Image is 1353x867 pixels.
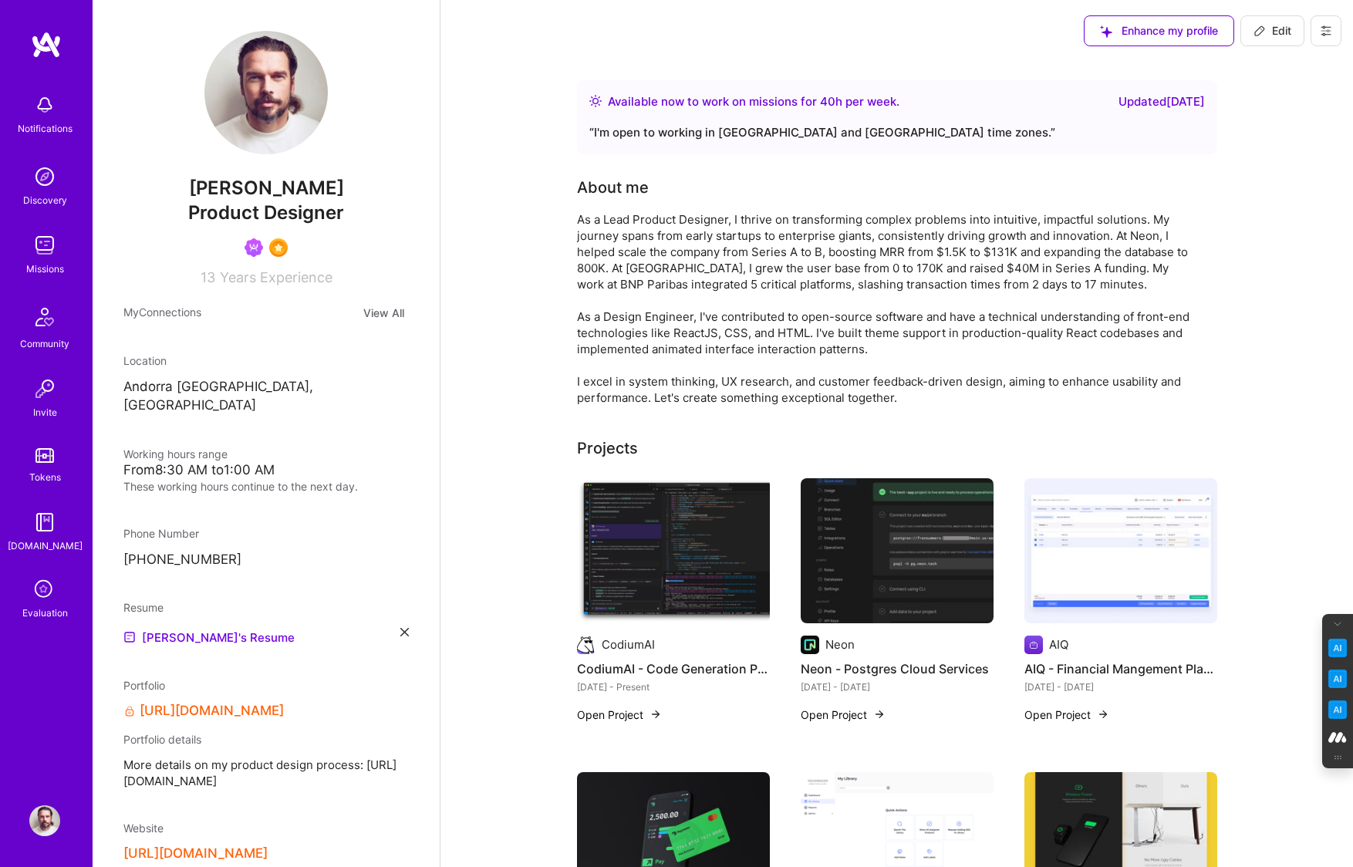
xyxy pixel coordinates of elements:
div: [DATE] - Present [577,679,770,695]
span: [PERSON_NAME] [123,177,409,200]
div: Available now to work on missions for h per week . [608,93,899,111]
button: Open Project [577,707,662,723]
i: icon SelectionTeam [30,575,59,605]
div: Missions [26,261,64,277]
img: Email Tone Analyzer icon [1328,670,1347,688]
i: icon Close [400,628,409,636]
div: Discovery [23,192,67,208]
img: Resume [123,631,136,643]
img: Been on Mission [245,238,263,257]
div: CodiumAI [602,636,655,653]
div: Invite [33,404,57,420]
a: [URL][DOMAIN_NAME] [140,703,284,719]
span: Edit [1253,23,1291,39]
div: Neon [825,636,855,653]
span: Phone Number [123,527,199,540]
button: Open Project [1024,707,1109,723]
img: Neon - Postgres Cloud Services [801,478,994,623]
div: Location [123,353,409,369]
span: My Connections [123,304,201,322]
div: Portfolio details [123,731,409,747]
span: More details on my product design process: [URL][DOMAIN_NAME] [123,757,409,789]
img: CodiumAI - Code Generation Platform [577,478,770,623]
span: Working hours range [123,447,228,460]
h4: Neon - Postgres Cloud Services [801,659,994,679]
img: SelectionTeam [269,238,288,257]
h4: AIQ - Financial Mangement Platform [1024,659,1217,679]
div: Notifications [18,120,73,137]
p: Andorra [GEOGRAPHIC_DATA], [GEOGRAPHIC_DATA] [123,378,409,415]
img: Key Point Extractor icon [1328,639,1347,657]
div: [DATE] - [DATE] [1024,679,1217,695]
button: View All [359,304,409,322]
div: AIQ [1049,636,1068,653]
img: tokens [35,448,54,463]
img: Invite [29,373,60,404]
img: AIQ - Financial Mangement Platform [1024,478,1217,623]
i: icon SuggestedTeams [1100,25,1112,38]
div: About me [577,176,649,199]
a: User Avatar [25,805,64,836]
div: Tokens [29,469,61,485]
div: “ I'm open to working in [GEOGRAPHIC_DATA] and [GEOGRAPHIC_DATA] time zones. ” [589,123,1205,142]
img: discovery [29,161,60,192]
div: Projects [577,437,638,460]
button: Edit [1240,15,1304,46]
img: Company logo [1024,636,1043,654]
span: Portfolio [123,679,165,692]
span: Years Experience [220,269,332,285]
img: Availability [589,95,602,107]
img: arrow-right [1097,708,1109,720]
div: These working hours continue to the next day. [123,478,409,494]
img: User Avatar [29,805,60,836]
img: teamwork [29,230,60,261]
img: Community [26,299,63,336]
img: bell [29,89,60,120]
span: Resume [123,601,164,614]
span: 40 [820,94,835,109]
img: arrow-right [873,708,886,720]
a: [PERSON_NAME]'s Resume [123,628,295,646]
button: Enhance my profile [1084,15,1234,46]
img: arrow-right [650,708,662,720]
img: guide book [29,507,60,538]
div: Updated [DATE] [1119,93,1205,111]
img: Company logo [801,636,819,654]
div: Evaluation [22,605,68,621]
div: [DATE] - [DATE] [801,679,994,695]
img: logo [31,31,62,59]
span: 13 [201,269,215,285]
span: Product Designer [188,201,344,224]
button: Open Project [801,707,886,723]
span: Website [123,821,164,835]
span: Enhance my profile [1100,23,1218,39]
img: User Avatar [204,31,328,154]
img: Company logo [577,636,596,654]
h4: CodiumAI - Code Generation Platform [577,659,770,679]
div: From 8:30 AM to 1:00 AM [123,462,409,478]
div: Community [20,336,69,352]
p: [PHONE_NUMBER] [123,551,409,569]
button: [URL][DOMAIN_NAME] [123,845,268,862]
div: [DOMAIN_NAME] [8,538,83,554]
div: As a Lead Product Designer, I thrive on transforming complex problems into intuitive, impactful s... [577,211,1194,406]
img: Jargon Buster icon [1328,700,1347,719]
